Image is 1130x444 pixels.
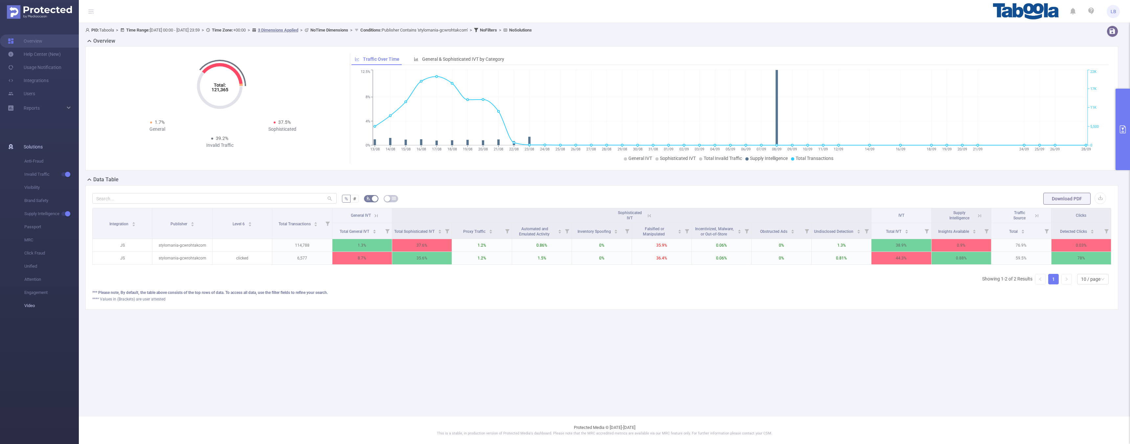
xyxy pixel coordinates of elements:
[633,147,642,151] tspan: 30/08
[509,28,532,33] b: No Solutions
[664,147,673,151] tspan: 01/09
[126,28,150,33] b: Time Range:
[905,229,908,231] i: icon: caret-up
[363,56,399,62] span: Traffic Over Time
[865,147,874,151] tspan: 14/09
[170,222,188,226] span: Publisher
[332,239,392,252] p: 1.3%
[24,207,79,220] span: Supply Intelligence
[345,196,348,201] span: %
[220,126,345,133] div: Sophisticated
[857,229,861,231] i: icon: caret-up
[24,286,79,299] span: Engagement
[132,221,136,225] div: Sort
[85,28,532,33] span: Taboola [DATE] 00:00 - [DATE] 23:59 +00:00
[1051,252,1111,264] p: 78%
[8,34,42,48] a: Overview
[24,273,79,286] span: Attention
[278,120,291,125] span: 37.5%
[8,87,35,100] a: Users
[555,147,565,151] tspan: 25/08
[93,37,115,45] h2: Overview
[24,155,79,168] span: Anti-Fraud
[353,196,356,201] span: #
[95,126,220,133] div: General
[1090,87,1096,91] tspan: 17K
[726,147,735,151] tspan: 05/09
[8,61,61,74] a: Usage Notification
[132,224,135,226] i: icon: caret-down
[92,296,1111,302] div: **** Values in (Brackets) are user attested
[1090,229,1094,233] div: Sort
[248,221,252,225] div: Sort
[818,147,828,151] tspan: 11/09
[298,28,305,33] span: >
[692,252,751,264] p: 0.06%
[737,229,741,233] div: Sort
[678,231,682,233] i: icon: caret-down
[678,229,682,233] div: Sort
[155,120,165,125] span: 1.7%
[862,223,871,239] i: Filter menu
[972,229,976,231] i: icon: caret-up
[91,28,99,33] b: PID:
[660,156,696,161] span: Sophisticated IVT
[93,252,152,264] p: JS
[8,48,61,61] a: Help Center (New)
[509,147,519,151] tspan: 22/08
[1061,274,1072,284] li: Next Page
[340,229,370,234] span: Total General IVT
[618,211,642,220] span: Sophisticated IVT
[191,224,194,226] i: icon: caret-down
[1021,231,1025,233] i: icon: caret-down
[1035,274,1046,284] li: Previous Page
[463,229,486,234] span: Proxy Traffic
[558,231,562,233] i: icon: caret-down
[1035,147,1044,151] tspan: 25/09
[738,231,741,233] i: icon: caret-down
[447,147,457,151] tspan: 18/08
[558,229,562,231] i: icon: caret-up
[932,239,991,252] p: 0.9%
[1090,106,1096,110] tspan: 11K
[802,223,811,239] i: Filter menu
[1090,229,1094,231] i: icon: caret-up
[92,290,1111,296] div: *** Please note, By default, the table above consists of the top rows of data. To access all data...
[24,220,79,233] span: Passport
[1065,277,1069,281] i: icon: right
[834,147,843,151] tspan: 12/09
[1042,223,1051,239] i: Filter menu
[370,147,379,151] tspan: 13/08
[814,229,854,234] span: Undisclosed Detection
[812,239,871,252] p: 1.3%
[558,229,562,233] div: Sort
[982,274,1032,284] li: Showing 1-2 of 2 Results
[394,229,436,234] span: Total Sophisticated IVT
[682,223,691,239] i: Filter menu
[373,231,376,233] i: icon: caret-down
[898,213,904,218] span: IVT
[571,147,580,151] tspan: 26/08
[360,28,468,33] span: Publisher Contains 'stylomania-gcwrohtakcom'
[414,57,418,61] i: icon: bar-chart
[24,101,40,115] a: Reports
[752,239,811,252] p: 0%
[982,223,991,239] i: Filter menu
[152,239,212,252] p: stylomania-gcwrohtakcom
[438,229,442,233] div: Sort
[1081,147,1091,151] tspan: 28/09
[1111,5,1116,18] span: LB
[586,147,596,151] tspan: 27/08
[360,28,382,33] b: Conditions :
[760,229,788,234] span: Obstructed Ads
[932,252,991,264] p: 0.88%
[577,229,612,234] span: Inventory Spoofing
[200,28,206,33] span: >
[812,252,871,264] p: 0.81%
[1090,231,1094,233] i: icon: caret-down
[246,28,252,33] span: >
[791,229,795,233] div: Sort
[401,147,410,151] tspan: 15/08
[1090,70,1096,74] tspan: 22K
[214,82,226,88] tspan: Total:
